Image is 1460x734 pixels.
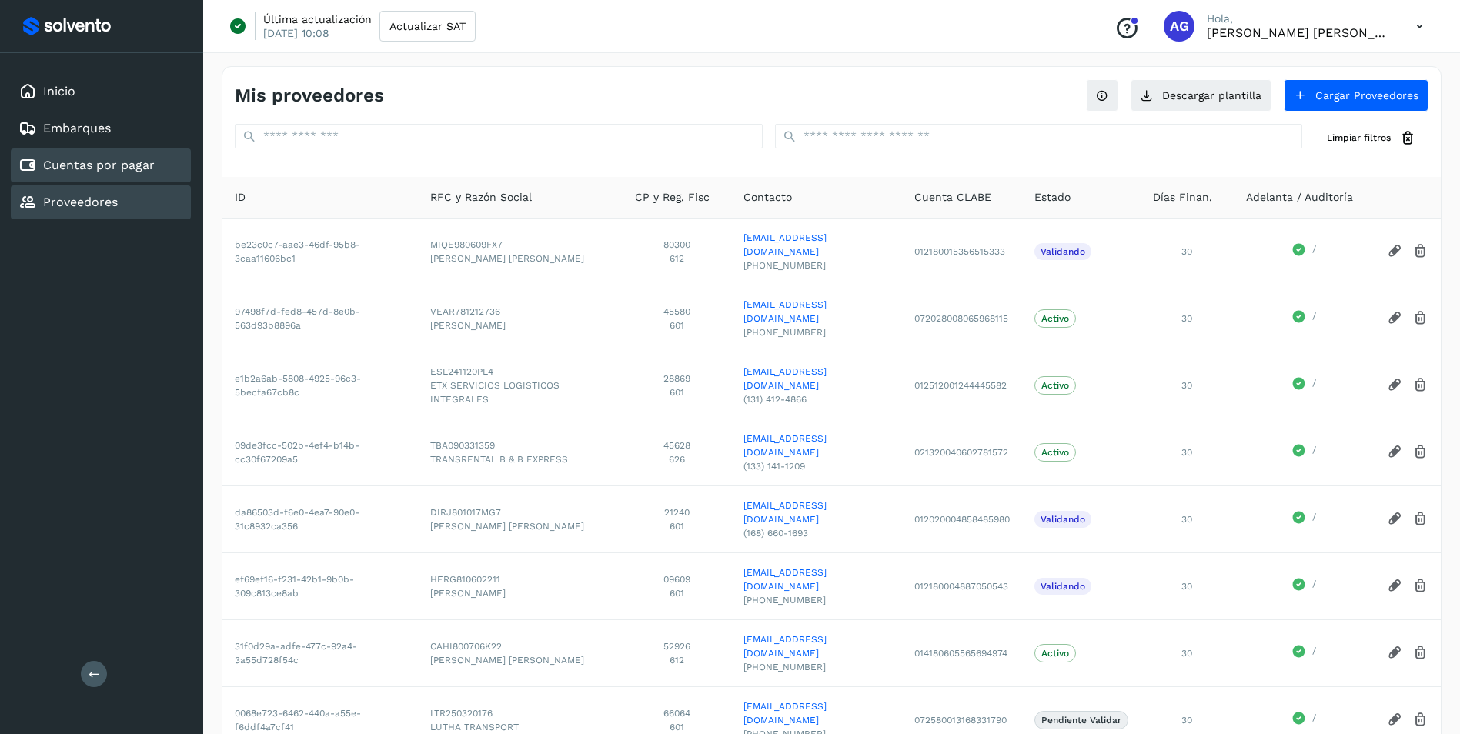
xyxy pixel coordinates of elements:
span: (168) 660-1693 [743,526,890,540]
p: Hola, [1207,12,1392,25]
p: [DATE] 10:08 [263,26,329,40]
span: LTR250320176 [430,706,610,720]
span: 601 [635,586,719,600]
td: 021320040602781572 [902,419,1022,485]
div: / [1246,644,1362,662]
span: 626 [635,452,719,466]
span: Días Finan. [1153,189,1212,205]
span: ESL241120PL4 [430,365,610,379]
span: [PERSON_NAME] [PERSON_NAME] [430,519,610,533]
span: Adelanta / Auditoría [1246,189,1353,205]
span: CP y Reg. Fisc [635,189,710,205]
span: 52926 [635,639,719,653]
span: [PERSON_NAME] [PERSON_NAME] [430,653,610,667]
td: e1b2a6ab-5808-4925-96c3-5becfa67cb8c [222,352,418,419]
p: Validando [1041,514,1085,525]
td: ef69ef16-f231-42b1-9b0b-309c813ce8ab [222,552,418,619]
span: [PERSON_NAME] [430,586,610,600]
p: Activo [1041,380,1069,391]
p: Validando [1041,581,1085,592]
span: [PERSON_NAME] [430,319,610,332]
p: Abigail Gonzalez Leon [1207,25,1392,40]
div: / [1246,443,1362,462]
a: [EMAIL_ADDRESS][DOMAIN_NAME] [743,699,890,727]
span: 30 [1181,447,1192,458]
a: [EMAIL_ADDRESS][DOMAIN_NAME] [743,566,890,593]
div: / [1246,242,1362,261]
span: [PHONE_NUMBER] [743,325,890,339]
span: 30 [1181,581,1192,592]
span: 45628 [635,439,719,452]
span: Actualizar SAT [389,21,466,32]
span: 30 [1181,514,1192,525]
span: RFC y Razón Social [430,189,532,205]
a: [EMAIL_ADDRESS][DOMAIN_NAME] [743,499,890,526]
span: 30 [1181,246,1192,257]
a: [EMAIL_ADDRESS][DOMAIN_NAME] [743,632,890,660]
span: [PHONE_NUMBER] [743,660,890,674]
span: 66064 [635,706,719,720]
a: [EMAIL_ADDRESS][DOMAIN_NAME] [743,432,890,459]
td: 012020004858485980 [902,485,1022,552]
span: 45580 [635,305,719,319]
div: / [1246,711,1362,729]
div: Embarques [11,112,191,145]
div: / [1246,376,1362,395]
span: [PERSON_NAME] [PERSON_NAME] [430,252,610,265]
span: 80300 [635,238,719,252]
td: 31f0d29a-adfe-477c-92a4-3a55d728f54c [222,619,418,686]
td: 072028008065968115 [902,285,1022,352]
span: 601 [635,720,719,734]
td: 012512001244445582 [902,352,1022,419]
span: MIQE980609FX7 [430,238,610,252]
span: CAHI800706K22 [430,639,610,653]
span: (133) 141-1209 [743,459,890,473]
h4: Mis proveedores [235,85,384,107]
span: 601 [635,319,719,332]
a: Inicio [43,84,75,98]
td: 012180015356515333 [902,218,1022,285]
span: [PHONE_NUMBER] [743,593,890,607]
span: 30 [1181,313,1192,324]
span: 28869 [635,372,719,385]
span: Estado [1034,189,1071,205]
div: Cuentas por pagar [11,148,191,182]
td: 09de3fcc-502b-4ef4-b14b-cc30f67209a5 [222,419,418,485]
td: da86503d-f6e0-4ea7-90e0-31c8932ca356 [222,485,418,552]
a: Embarques [43,121,111,135]
div: Inicio [11,75,191,108]
span: 30 [1181,380,1192,391]
span: 09609 [635,572,719,586]
button: Limpiar filtros [1315,124,1428,152]
a: Cuentas por pagar [43,158,155,172]
p: Última actualización [263,12,372,26]
span: 601 [635,385,719,399]
button: Actualizar SAT [379,11,476,42]
div: / [1246,577,1362,596]
a: [EMAIL_ADDRESS][DOMAIN_NAME] [743,365,890,392]
span: 30 [1181,715,1192,726]
div: Proveedores [11,185,191,219]
span: TBA090331359 [430,439,610,452]
td: be23c0c7-aae3-46df-95b8-3caa11606bc1 [222,218,418,285]
td: 97498f7d-fed8-457d-8e0b-563d93b8896a [222,285,418,352]
td: 012180004887050543 [902,552,1022,619]
span: (131) 412-4866 [743,392,890,406]
span: DIRJ801017MG7 [430,505,610,519]
span: LUTHA TRANSPORT [430,720,610,734]
span: 612 [635,252,719,265]
span: TRANSRENTAL B & B EXPRESS [430,452,610,466]
button: Cargar Proveedores [1284,79,1428,112]
span: 612 [635,653,719,667]
div: / [1246,309,1362,328]
td: 014180605565694974 [902,619,1022,686]
a: [EMAIL_ADDRESS][DOMAIN_NAME] [743,298,890,325]
span: ETX SERVICIOS LOGISTICOS INTEGRALES [430,379,610,406]
p: Pendiente Validar [1041,715,1121,726]
button: Descargar plantilla [1131,79,1271,112]
a: Proveedores [43,195,118,209]
p: Activo [1041,313,1069,324]
span: 21240 [635,505,719,519]
span: ID [235,189,246,205]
